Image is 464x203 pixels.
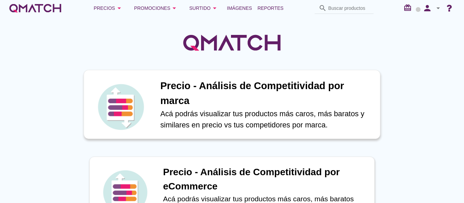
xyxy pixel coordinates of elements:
img: QMatchLogo [181,26,283,60]
i: arrow_drop_down [211,4,219,12]
button: Surtido [184,1,224,15]
div: Surtido [189,4,219,12]
p: Acá podrás visualizar tus productos más caros, más baratos y similares en precio vs tus competido... [160,108,373,130]
h1: Precio - Análisis de Competitividad por marca [160,79,373,108]
div: Precios [94,4,123,12]
button: Precios [88,1,129,15]
i: person [421,3,434,13]
i: arrow_drop_down [115,4,123,12]
button: Promociones [129,1,184,15]
span: Imágenes [227,4,252,12]
h1: Precio - Análisis de Competitividad por eCommerce [163,165,368,194]
i: arrow_drop_down [434,4,442,12]
i: search [319,4,327,12]
i: arrow_drop_down [170,4,178,12]
a: iconPrecio - Análisis de Competitividad por marcaAcá podrás visualizar tus productos más caros, m... [80,71,384,138]
i: redeem [404,4,414,12]
a: white-qmatch-logo [8,1,63,15]
input: Buscar productos [328,3,370,14]
a: Imágenes [224,1,255,15]
img: icon [96,82,146,131]
div: Promociones [134,4,179,12]
span: Reportes [257,4,284,12]
a: Reportes [255,1,286,15]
